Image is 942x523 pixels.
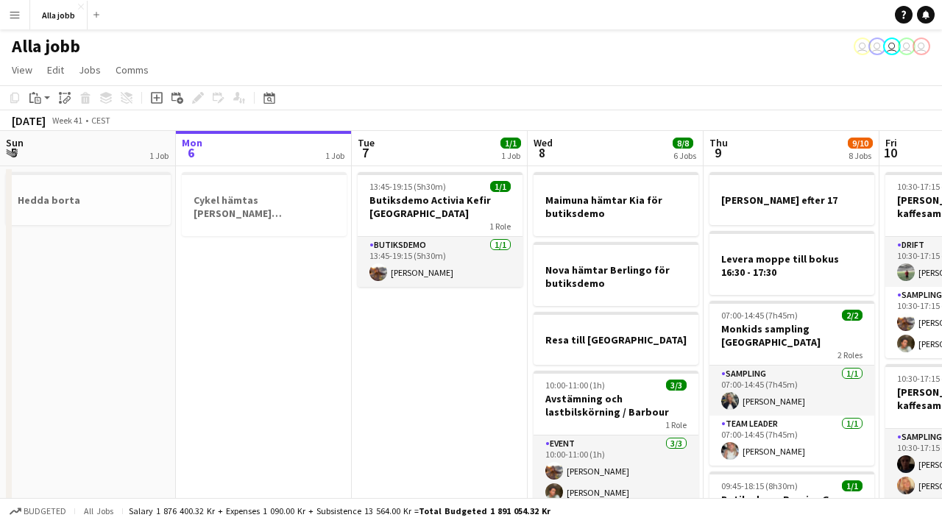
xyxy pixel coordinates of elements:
div: 1 Job [325,150,344,161]
span: Comms [116,63,149,77]
span: 1/1 [842,480,863,491]
span: Mon [182,136,202,149]
h3: Nova hämtar Berlingo för butiksdemo [534,263,698,290]
h3: [PERSON_NAME] efter 17 [709,193,874,207]
span: Jobs [79,63,101,77]
app-job-card: Cykel hämtas [PERSON_NAME] [GEOGRAPHIC_DATA] [182,172,347,236]
span: 3/3 [666,380,687,391]
app-card-role: Butiksdemo1/113:45-19:15 (5h30m)[PERSON_NAME] [358,237,523,287]
app-card-role: Team Leader1/107:00-14:45 (7h45m)[PERSON_NAME] [709,416,874,466]
span: Budgeted [24,506,66,516]
h3: Cykel hämtas [PERSON_NAME] [GEOGRAPHIC_DATA] [182,193,347,220]
span: View [12,63,32,77]
span: 9/10 [848,138,873,149]
app-user-avatar: Hedda Lagerbielke [883,38,901,55]
app-job-card: Nova hämtar Berlingo för butiksdemo [534,242,698,306]
h3: Levera moppe till bokus 16:30 - 17:30 [709,252,874,279]
app-job-card: Hedda borta [6,172,171,225]
span: 10 [883,144,897,161]
app-job-card: 13:45-19:15 (5h30m)1/1Butiksdemo Activia Kefir [GEOGRAPHIC_DATA]1 RoleButiksdemo1/113:45-19:15 (5... [358,172,523,287]
app-user-avatar: Emil Hasselberg [854,38,871,55]
span: Week 41 [49,115,85,126]
span: Thu [709,136,728,149]
span: Wed [534,136,553,149]
span: 6 [180,144,202,161]
div: Salary 1 876 400.32 kr + Expenses 1 090.00 kr + Subsistence 13 564.00 kr = [129,505,550,516]
app-job-card: 07:00-14:45 (7h45m)2/2Monkids sampling [GEOGRAPHIC_DATA]2 RolesSampling1/107:00-14:45 (7h45m)[PER... [709,301,874,466]
button: Budgeted [7,503,68,519]
span: 2 Roles [837,349,863,360]
h3: Monkids sampling [GEOGRAPHIC_DATA] [709,322,874,349]
h3: Hedda borta [6,193,171,207]
button: Alla jobb [30,1,88,29]
div: 8 Jobs [849,150,872,161]
span: 7 [355,144,375,161]
span: 5 [4,144,24,161]
span: 13:45-19:15 (5h30m) [369,181,446,192]
h1: Alla jobb [12,35,80,57]
span: Edit [47,63,64,77]
span: All jobs [81,505,116,516]
a: Jobs [73,60,107,79]
app-job-card: Levera moppe till bokus 16:30 - 17:30 [709,231,874,295]
div: [DATE] [12,113,46,128]
span: 8 [531,144,553,161]
span: 1/1 [490,181,511,192]
span: Fri [885,136,897,149]
a: View [6,60,38,79]
span: 1 Role [489,221,511,232]
app-user-avatar: Hedda Lagerbielke [868,38,886,55]
span: 09:45-18:15 (8h30m) [721,480,798,491]
span: Total Budgeted 1 891 054.32 kr [419,505,550,516]
h3: Resa till [GEOGRAPHIC_DATA] [534,333,698,346]
div: 1 Job [149,150,169,161]
span: 2/2 [842,310,863,321]
a: Comms [110,60,155,79]
app-job-card: Maimuna hämtar Kia för butiksdemo [534,172,698,236]
span: Tue [358,136,375,149]
app-user-avatar: Stina Dahl [913,38,930,55]
div: 1 Job [501,150,520,161]
h3: Butiksdemo Proviva Grums [709,493,874,506]
span: 9 [707,144,728,161]
span: Sun [6,136,24,149]
div: 6 Jobs [673,150,696,161]
app-job-card: Resa till [GEOGRAPHIC_DATA] [534,312,698,365]
h3: Maimuna hämtar Kia för butiksdemo [534,193,698,220]
span: 1 Role [665,419,687,430]
div: CEST [91,115,110,126]
h3: Avstämning och lastbilskörning / Barbour [534,392,698,419]
a: Edit [41,60,70,79]
span: 07:00-14:45 (7h45m) [721,310,798,321]
app-job-card: [PERSON_NAME] efter 17 [709,172,874,225]
h3: Butiksdemo Activia Kefir [GEOGRAPHIC_DATA] [358,193,523,220]
app-user-avatar: August Löfgren [898,38,916,55]
app-card-role: Sampling1/107:00-14:45 (7h45m)[PERSON_NAME] [709,366,874,416]
span: 8/8 [673,138,693,149]
span: 10:00-11:00 (1h) [545,380,605,391]
span: 1/1 [500,138,521,149]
